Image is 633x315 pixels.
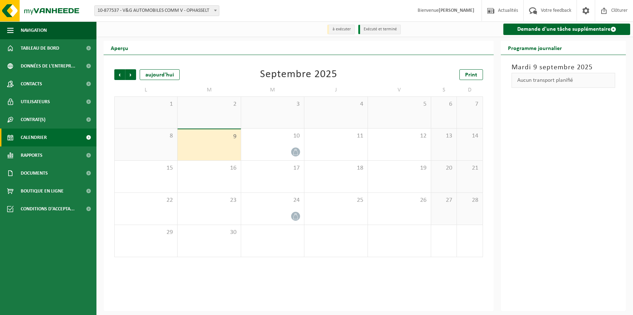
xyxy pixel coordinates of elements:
span: 30 [181,229,237,236]
span: Précédent [114,69,125,80]
span: 4 [308,100,364,108]
span: 12 [372,132,427,140]
h2: Aperçu [104,41,135,55]
td: D [457,84,483,96]
span: Utilisateurs [21,93,50,111]
span: 23 [181,196,237,204]
td: J [304,84,368,96]
span: 10 [245,132,300,140]
span: 7 [460,100,479,108]
span: 9 [181,133,237,141]
h2: Programme journalier [501,41,569,55]
span: 15 [118,164,174,172]
span: 27 [435,196,453,204]
span: Navigation [21,21,47,39]
li: Exécuté et terminé [358,25,401,34]
span: 22 [118,196,174,204]
h3: Mardi 9 septembre 2025 [512,62,615,73]
span: 1 [118,100,174,108]
span: 5 [372,100,427,108]
span: 10-877537 - V&G AUTOMOBILES COMM V - OPHASSELT [95,6,219,16]
td: S [431,84,457,96]
span: Print [465,72,477,78]
span: 6 [435,100,453,108]
a: Demande d'une tâche supplémentaire [503,24,630,35]
span: 20 [435,164,453,172]
span: 24 [245,196,300,204]
span: 14 [460,132,479,140]
span: Conditions d'accepta... [21,200,75,218]
span: 19 [372,164,427,172]
span: Contrat(s) [21,111,45,129]
span: 11 [308,132,364,140]
span: 17 [245,164,300,172]
td: L [114,84,178,96]
span: 28 [460,196,479,204]
span: Suivant [125,69,136,80]
span: 16 [181,164,237,172]
span: Boutique en ligne [21,182,64,200]
span: 10-877537 - V&G AUTOMOBILES COMM V - OPHASSELT [94,5,219,16]
span: 25 [308,196,364,204]
span: 29 [118,229,174,236]
td: V [368,84,431,96]
span: Contacts [21,75,42,93]
td: M [241,84,304,96]
li: à exécuter [327,25,355,34]
strong: [PERSON_NAME] [439,8,474,13]
span: 18 [308,164,364,172]
div: Septembre 2025 [260,69,337,80]
span: 13 [435,132,453,140]
span: Calendrier [21,129,47,146]
span: Rapports [21,146,43,164]
a: Print [459,69,483,80]
span: Données de l'entrepr... [21,57,75,75]
span: 8 [118,132,174,140]
span: 3 [245,100,300,108]
span: 26 [372,196,427,204]
span: Documents [21,164,48,182]
div: Aucun transport planifié [512,73,615,88]
span: Tableau de bord [21,39,59,57]
span: 2 [181,100,237,108]
td: M [178,84,241,96]
span: 21 [460,164,479,172]
div: aujourd'hui [140,69,180,80]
